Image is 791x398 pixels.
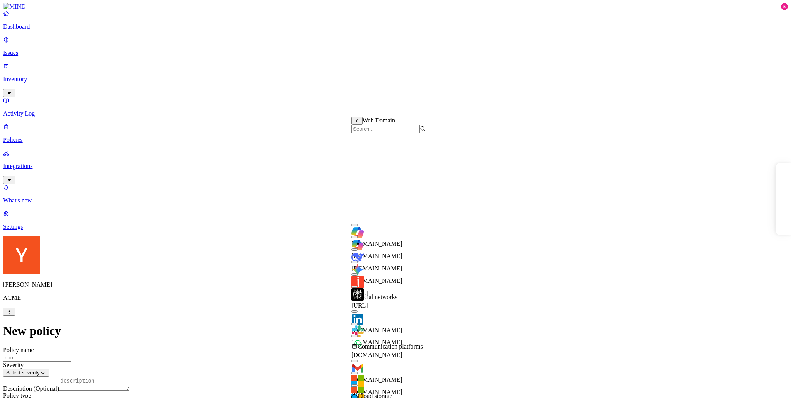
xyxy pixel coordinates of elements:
p: Activity Log [3,110,788,117]
span: [URL] [351,302,368,309]
input: name [3,354,71,362]
span: [DOMAIN_NAME] [351,352,402,358]
img: linkedin.com favicon [351,313,364,325]
a: Integrations [3,150,788,183]
a: Issues [3,36,788,56]
a: What's new [3,184,788,204]
p: Dashboard [3,23,788,30]
a: MIND [3,3,788,10]
a: Inventory [3,63,788,96]
p: ACME [3,294,788,301]
label: Description (Optional) [3,385,59,392]
div: Communication platforms [351,343,426,350]
img: gemini.google.com favicon [351,264,364,276]
span: Web Domain [363,117,395,124]
p: [PERSON_NAME] [3,281,788,288]
img: m365.cloud.microsoft favicon [351,239,364,251]
label: Severity [3,362,24,368]
p: What's new [3,197,788,204]
p: Policies [3,136,788,143]
input: Search... [351,125,420,133]
img: Yoav Shaked [3,236,40,274]
a: Activity Log [3,97,788,117]
img: deepseek.com favicon [351,251,364,264]
div: Social networks [351,294,426,301]
img: outlook.office.com favicon [351,375,364,387]
p: Issues [3,49,788,56]
h1: New policy [3,324,788,338]
img: MIND [3,3,26,10]
label: Policy name [3,347,34,353]
img: perplexity.ai favicon [351,288,364,301]
img: jasper.ai favicon [351,276,364,288]
img: web.whatsapp.com favicon [351,338,364,350]
img: mail.google.com favicon [351,362,364,375]
img: slack.com favicon [351,325,364,337]
div: 5 [781,3,788,10]
img: copilot.microsoft.com favicon [351,226,364,239]
a: Settings [3,210,788,230]
p: Inventory [3,76,788,83]
a: Policies [3,123,788,143]
p: Integrations [3,163,788,170]
p: Settings [3,223,788,230]
a: Dashboard [3,10,788,30]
